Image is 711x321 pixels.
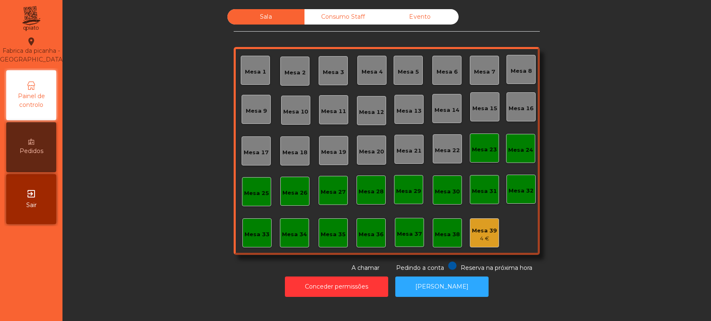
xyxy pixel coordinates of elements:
[434,106,459,114] div: Mesa 14
[472,146,497,154] div: Mesa 23
[395,277,489,297] button: [PERSON_NAME]
[359,230,384,239] div: Mesa 36
[285,277,388,297] button: Conceder permissões
[245,68,266,76] div: Mesa 1
[352,264,379,272] span: A chamar
[21,4,41,33] img: qpiato
[321,148,346,156] div: Mesa 19
[323,68,344,77] div: Mesa 3
[8,92,54,109] span: Painel de controlo
[472,235,497,243] div: 4 €
[227,9,304,25] div: Sala
[509,104,534,113] div: Mesa 16
[321,230,346,239] div: Mesa 35
[435,146,460,155] div: Mesa 22
[397,147,422,155] div: Mesa 21
[461,264,532,272] span: Reserva na próxima hora
[246,107,267,115] div: Mesa 9
[435,188,460,196] div: Mesa 30
[382,9,459,25] div: Evento
[435,230,460,239] div: Mesa 38
[284,69,306,77] div: Mesa 2
[26,37,36,47] i: location_on
[396,264,444,272] span: Pedindo a conta
[359,148,384,156] div: Mesa 20
[362,68,383,76] div: Mesa 4
[398,68,419,76] div: Mesa 5
[472,187,497,195] div: Mesa 31
[508,146,533,154] div: Mesa 24
[282,189,307,197] div: Mesa 26
[359,108,384,116] div: Mesa 12
[244,189,269,198] div: Mesa 25
[26,201,37,210] span: Sair
[397,107,422,115] div: Mesa 13
[474,68,495,76] div: Mesa 7
[359,188,384,196] div: Mesa 28
[397,230,422,238] div: Mesa 37
[244,148,269,157] div: Mesa 17
[26,189,36,199] i: exit_to_app
[437,68,458,76] div: Mesa 6
[282,148,307,157] div: Mesa 18
[244,230,269,239] div: Mesa 33
[321,107,346,116] div: Mesa 11
[282,230,307,239] div: Mesa 34
[283,108,308,116] div: Mesa 10
[304,9,382,25] div: Consumo Staff
[20,147,43,156] span: Pedidos
[472,104,497,113] div: Mesa 15
[396,187,421,195] div: Mesa 29
[472,227,497,235] div: Mesa 39
[511,67,532,75] div: Mesa 8
[321,188,346,196] div: Mesa 27
[509,187,534,195] div: Mesa 32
